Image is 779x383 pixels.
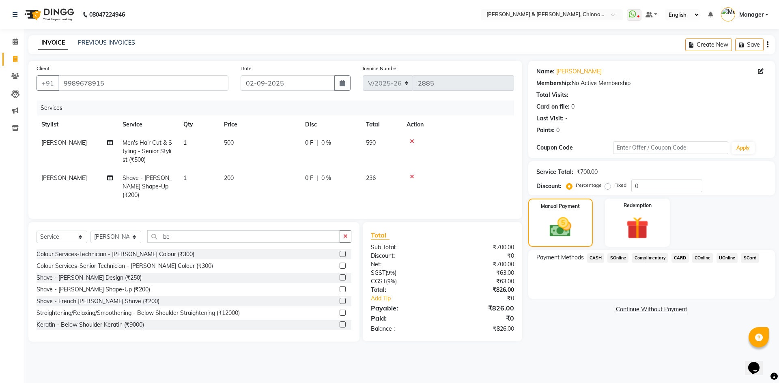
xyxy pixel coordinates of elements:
div: ₹0 [442,252,520,260]
th: Total [361,116,402,134]
span: 200 [224,174,234,182]
div: ₹700.00 [577,168,598,176]
img: logo [21,3,76,26]
div: Service Total: [536,168,573,176]
div: ₹700.00 [442,260,520,269]
input: Search by Name/Mobile/Email/Code [58,75,228,91]
div: Paid: [365,313,442,323]
label: Redemption [624,202,652,209]
div: Colour Services-Technician - [PERSON_NAME] Colour (₹300) [37,250,194,259]
span: 0 % [321,174,331,182]
span: Payment Methods [536,253,584,262]
div: Shave - [PERSON_NAME] Design (₹250) [37,274,142,282]
div: Discount: [365,252,442,260]
span: 500 [224,139,234,146]
label: Manual Payment [541,203,580,210]
span: 236 [366,174,376,182]
span: 9% [387,270,395,276]
th: Qty [179,116,219,134]
div: Sub Total: [365,243,442,252]
a: [PERSON_NAME] [556,67,602,76]
span: 0 % [321,139,331,147]
span: [PERSON_NAME] [41,139,87,146]
div: ₹0 [455,294,520,303]
div: Points: [536,126,555,135]
div: 0 [556,126,560,135]
span: 590 [366,139,376,146]
div: Total: [365,286,442,294]
div: Colour Services-Senior Technician - [PERSON_NAME] Colour (₹300) [37,262,213,270]
div: Services [37,101,520,116]
span: Shave - [PERSON_NAME] Shape-Up (₹200) [123,174,172,199]
div: ₹826.00 [442,286,520,294]
div: ( ) [365,277,442,286]
div: Keratin - Below Shoulder Keratin (₹9000) [37,321,144,329]
span: 1 [183,139,187,146]
div: Balance : [365,325,442,333]
div: - [565,114,568,123]
th: Disc [300,116,361,134]
button: Create New [685,39,732,51]
span: Total [371,231,389,240]
span: Complimentary [632,253,668,263]
button: Apply [732,142,755,154]
span: 0 F [305,174,313,182]
div: ₹63.00 [442,269,520,277]
div: Shave - [PERSON_NAME] Shape-Up (₹200) [37,285,150,294]
div: ₹700.00 [442,243,520,252]
span: SCard [741,253,759,263]
span: 1 [183,174,187,182]
div: Shave - French [PERSON_NAME] Shave (₹200) [37,297,159,306]
span: | [316,174,318,182]
span: UOnline [717,253,738,263]
span: | [316,139,318,147]
span: Men's Hair Cut & Styling - Senior Stylist (₹500) [123,139,172,163]
iframe: chat widget [745,351,771,375]
a: INVOICE [38,36,68,50]
div: ₹0 [442,313,520,323]
span: CGST [371,278,386,285]
div: Last Visit: [536,114,564,123]
button: Save [735,39,764,51]
div: Discount: [536,182,562,190]
span: CASH [587,253,605,263]
input: Search or Scan [147,230,340,243]
a: PREVIOUS INVOICES [78,39,135,46]
div: Coupon Code [536,143,613,152]
label: Client [37,65,49,72]
div: Membership: [536,79,572,88]
div: ( ) [365,269,442,277]
div: ₹826.00 [442,303,520,313]
span: CARD [671,253,689,263]
th: Stylist [37,116,118,134]
label: Percentage [576,182,602,189]
th: Price [219,116,300,134]
img: _cash.svg [543,215,578,240]
span: 9% [387,278,395,285]
img: Manager [721,7,735,21]
th: Service [118,116,179,134]
span: [PERSON_NAME] [41,174,87,182]
label: Fixed [614,182,626,189]
button: +91 [37,75,59,91]
input: Enter Offer / Coupon Code [613,141,728,154]
b: 08047224946 [89,3,125,26]
th: Action [402,116,514,134]
span: 0 F [305,139,313,147]
span: Manager [739,11,764,19]
div: Payable: [365,303,442,313]
div: ₹826.00 [442,325,520,333]
span: SOnline [607,253,628,263]
div: 0 [571,103,575,111]
label: Invoice Number [363,65,398,72]
img: _gift.svg [619,214,656,242]
div: Card on file: [536,103,570,111]
span: COnline [692,253,713,263]
a: Add Tip [365,294,455,303]
div: ₹63.00 [442,277,520,286]
div: Straightening/Relaxing/Smoothening - Below Shoulder Straightening (₹12000) [37,309,240,317]
a: Continue Without Payment [530,305,773,314]
div: No Active Membership [536,79,767,88]
div: Net: [365,260,442,269]
span: SGST [371,269,385,276]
